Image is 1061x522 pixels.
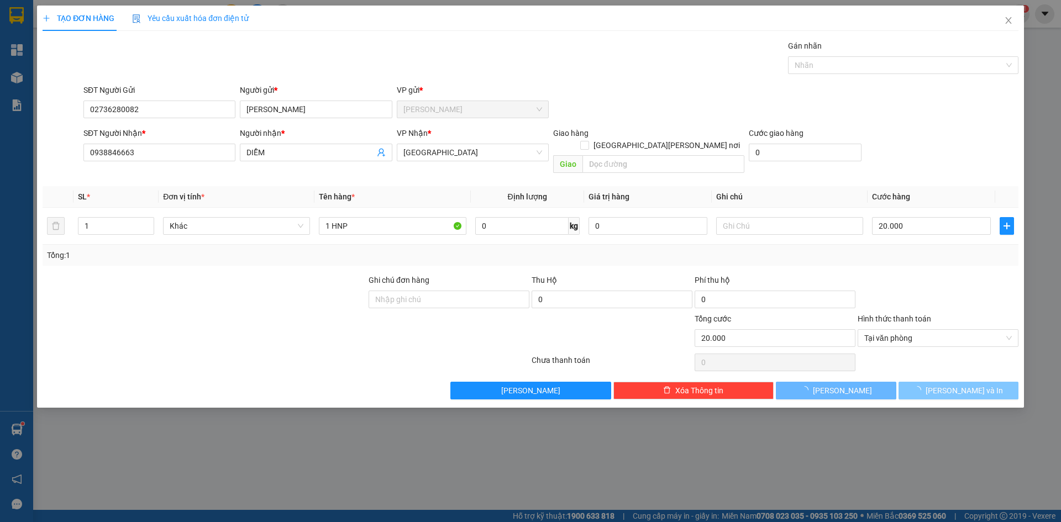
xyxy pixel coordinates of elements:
span: Tại văn phòng [864,330,1012,346]
span: loading [913,386,926,394]
span: Yêu cầu xuất hóa đơn điện tử [132,14,249,23]
span: [PERSON_NAME] [813,384,872,397]
div: Chưa thanh toán [530,354,694,373]
span: user-add [377,148,386,157]
th: Ghi chú [712,186,868,208]
text: CTTLT1208250061 [51,52,201,72]
span: Đơn vị tính [163,192,204,201]
div: Tổng: 1 [47,249,409,261]
button: [PERSON_NAME] [450,382,611,399]
label: Ghi chú đơn hàng [369,276,429,284]
label: Hình thức thanh toán [858,314,931,323]
span: Thu Hộ [532,276,557,284]
span: [PERSON_NAME] [501,384,560,397]
input: 0 [589,217,707,235]
div: Người gửi [240,84,392,96]
span: VP Nhận [397,129,428,138]
span: Giao hàng [553,129,589,138]
div: Phí thu hộ [695,274,855,291]
span: Cước hàng [872,192,910,201]
button: deleteXóa Thông tin [613,382,774,399]
input: Ghi Chú [716,217,863,235]
span: Sài Gòn [403,144,542,161]
span: close [1004,16,1013,25]
span: Khác [170,218,303,234]
div: Người nhận [240,127,392,139]
span: [PERSON_NAME] và In [926,384,1003,397]
span: TẠO ĐƠN HÀNG [43,14,114,23]
button: delete [47,217,65,235]
div: SĐT Người Nhận [83,127,235,139]
span: loading [801,386,813,394]
div: SĐT Người Gửi [83,84,235,96]
span: SL [78,192,87,201]
span: Xóa Thông tin [675,384,723,397]
button: Close [993,6,1024,36]
span: Cao Tốc [403,101,542,118]
span: Tên hàng [319,192,355,201]
input: Cước giao hàng [749,144,862,161]
div: VP gửi [397,84,549,96]
button: plus [1000,217,1014,235]
span: delete [663,386,671,395]
span: plus [43,14,50,22]
span: plus [1000,222,1013,230]
span: Tổng cước [695,314,731,323]
input: VD: Bàn, Ghế [319,217,466,235]
label: Cước giao hàng [749,129,803,138]
img: icon [132,14,141,23]
input: Dọc đường [582,155,744,173]
label: Gán nhãn [788,41,822,50]
input: Ghi chú đơn hàng [369,291,529,308]
button: [PERSON_NAME] [776,382,896,399]
span: kg [569,217,580,235]
span: [GEOGRAPHIC_DATA][PERSON_NAME] nơi [589,139,744,151]
div: [PERSON_NAME] [6,79,246,108]
span: Giá trị hàng [589,192,629,201]
button: [PERSON_NAME] và In [899,382,1018,399]
span: Định lượng [508,192,547,201]
span: Giao [553,155,582,173]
